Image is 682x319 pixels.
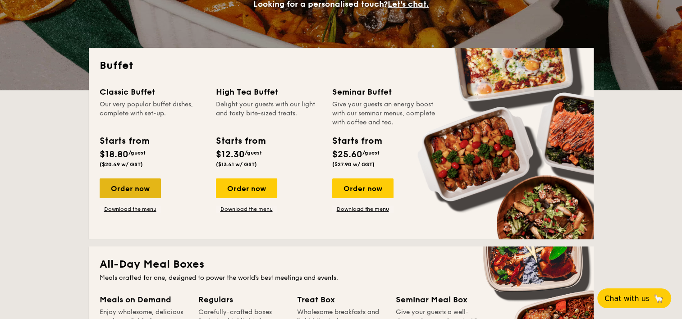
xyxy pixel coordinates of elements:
div: Delight your guests with our light and tasty bite-sized treats. [216,100,321,127]
a: Download the menu [100,205,161,213]
span: /guest [245,150,262,156]
div: Meals crafted for one, designed to power the world's best meetings and events. [100,273,583,283]
div: Starts from [216,134,265,148]
div: Classic Buffet [100,86,205,98]
span: /guest [362,150,380,156]
div: Order now [216,178,277,198]
span: ($13.41 w/ GST) [216,161,257,168]
div: Seminar Meal Box [396,293,484,306]
div: Starts from [100,134,149,148]
span: $25.60 [332,149,362,160]
button: Chat with us🦙 [597,288,671,308]
div: Order now [332,178,394,198]
span: $12.30 [216,149,245,160]
div: Give your guests an energy boost with our seminar menus, complete with coffee and tea. [332,100,438,127]
div: Seminar Buffet [332,86,438,98]
a: Download the menu [332,205,394,213]
span: 🦙 [653,293,664,304]
div: Treat Box [297,293,385,306]
span: ($20.49 w/ GST) [100,161,143,168]
div: Starts from [332,134,381,148]
h2: Buffet [100,59,583,73]
span: /guest [128,150,146,156]
div: Meals on Demand [100,293,188,306]
a: Download the menu [216,205,277,213]
h2: All-Day Meal Boxes [100,257,583,272]
span: $18.80 [100,149,128,160]
div: Regulars [198,293,286,306]
div: Order now [100,178,161,198]
span: Chat with us [604,294,650,303]
div: Our very popular buffet dishes, complete with set-up. [100,100,205,127]
div: High Tea Buffet [216,86,321,98]
span: ($27.90 w/ GST) [332,161,375,168]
